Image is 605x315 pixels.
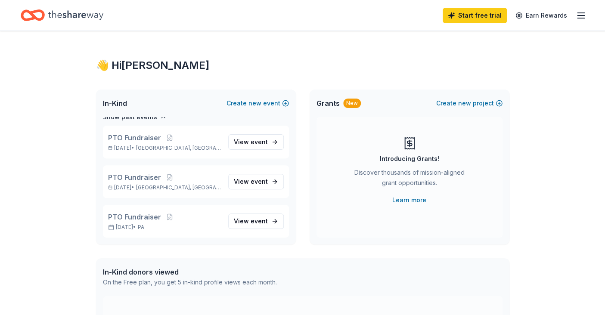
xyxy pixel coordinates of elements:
a: View event [228,174,284,189]
button: Createnewproject [436,98,503,108]
span: event [251,138,268,145]
div: On the Free plan, you get 5 in-kind profile views each month. [103,277,277,287]
span: event [251,217,268,225]
span: new [458,98,471,108]
span: event [251,178,268,185]
div: Introducing Grants! [380,154,439,164]
button: Createnewevent [226,98,289,108]
a: View event [228,213,284,229]
a: Start free trial [443,8,507,23]
a: Home [21,5,103,25]
div: New [343,99,361,108]
span: PTO Fundraiser [108,133,161,143]
span: Grants [316,98,340,108]
button: Show past events [103,112,167,122]
p: [DATE] • [108,145,221,151]
span: View [234,216,268,226]
div: 👋 Hi [PERSON_NAME] [96,59,509,72]
div: Discover thousands of mission-aligned grant opportunities. [351,167,468,191]
h4: Show past events [103,112,157,122]
div: In-Kind donors viewed [103,267,277,277]
span: new [248,98,261,108]
span: View [234,176,268,187]
span: [GEOGRAPHIC_DATA], [GEOGRAPHIC_DATA] [136,145,221,151]
span: View [234,137,268,147]
span: In-Kind [103,98,127,108]
a: Learn more [392,195,426,205]
span: PA [138,224,144,231]
p: [DATE] • [108,184,221,191]
p: [DATE] • [108,224,221,231]
a: Earn Rewards [510,8,572,23]
span: [GEOGRAPHIC_DATA], [GEOGRAPHIC_DATA] [136,184,221,191]
a: View event [228,134,284,150]
span: PTO Fundraiser [108,212,161,222]
span: PTO Fundraiser [108,172,161,182]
